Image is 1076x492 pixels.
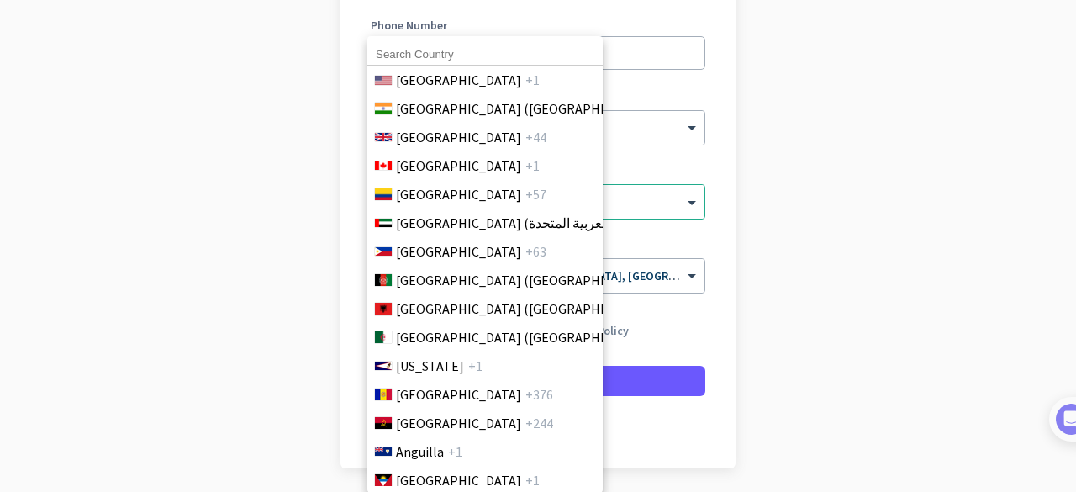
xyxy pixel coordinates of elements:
[396,127,521,147] span: [GEOGRAPHIC_DATA]
[396,98,658,119] span: [GEOGRAPHIC_DATA] ([GEOGRAPHIC_DATA])
[396,356,464,376] span: [US_STATE]
[367,44,603,66] input: Search Country
[396,70,521,90] span: [GEOGRAPHIC_DATA]
[525,70,540,90] span: +1
[396,413,521,433] span: [GEOGRAPHIC_DATA]
[396,270,658,290] span: [GEOGRAPHIC_DATA] (‫[GEOGRAPHIC_DATA]‬‎)
[396,384,521,405] span: [GEOGRAPHIC_DATA]
[525,413,553,433] span: +244
[525,241,546,262] span: +63
[396,327,658,347] span: [GEOGRAPHIC_DATA] (‫[GEOGRAPHIC_DATA]‬‎)
[525,470,540,490] span: +1
[525,384,553,405] span: +376
[396,470,521,490] span: [GEOGRAPHIC_DATA]
[468,356,483,376] span: +1
[396,156,521,176] span: [GEOGRAPHIC_DATA]
[396,299,658,319] span: [GEOGRAPHIC_DATA] ([GEOGRAPHIC_DATA])
[448,442,462,462] span: +1
[396,241,521,262] span: [GEOGRAPHIC_DATA]
[525,127,546,147] span: +44
[396,442,444,462] span: Anguilla
[525,184,546,204] span: +57
[525,156,540,176] span: +1
[396,184,521,204] span: [GEOGRAPHIC_DATA]
[396,213,662,233] span: [GEOGRAPHIC_DATA] (‫الإمارات العربية المتحدة‬‎)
